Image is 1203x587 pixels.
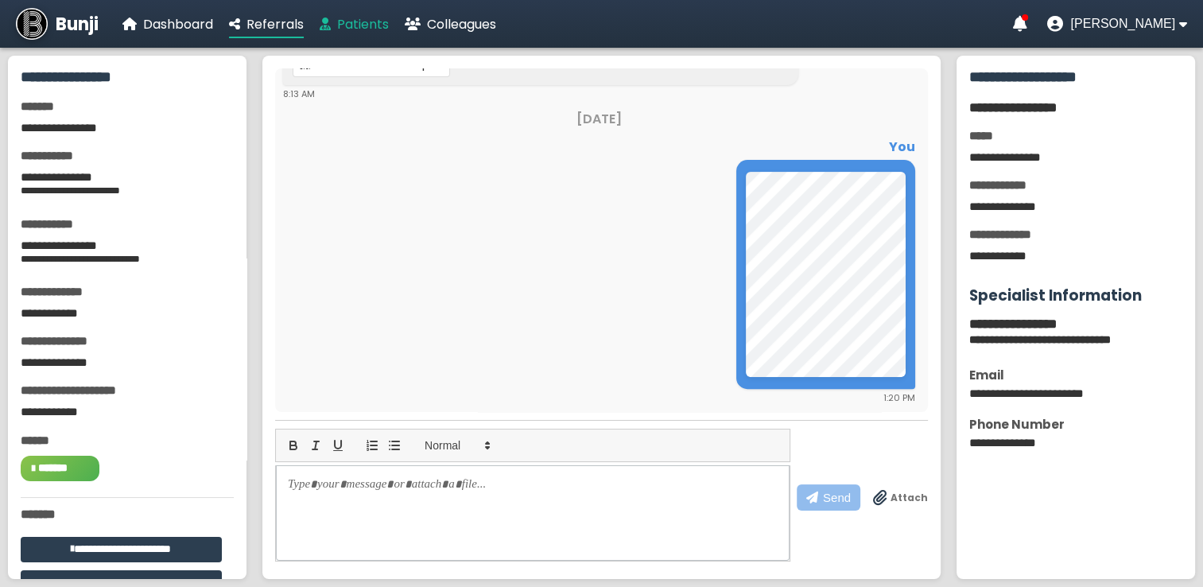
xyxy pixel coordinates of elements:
div: Email [969,366,1182,384]
a: Colleagues [405,14,496,34]
div: [DATE] [283,109,915,129]
button: list: bullet [383,436,406,455]
a: Referrals [229,14,304,34]
a: Notifications [1012,16,1026,32]
span: Send [823,491,851,504]
button: Send [797,484,860,511]
a: Patients [320,14,389,34]
span: Colleagues [427,15,496,33]
button: User menu [1046,16,1187,32]
span: Dashboard [143,15,213,33]
button: underline [327,436,349,455]
span: [PERSON_NAME] [1070,17,1175,31]
span: 1:20 PM [883,391,915,404]
button: list: ordered [361,436,383,455]
label: Drag & drop files anywhere to attach [873,490,928,506]
span: Bunji [56,11,99,37]
button: bold [282,436,305,455]
span: Attach [891,491,928,505]
img: Bunji Dental Referral Management [16,8,48,40]
a: Bunji [16,8,99,40]
span: Referrals [246,15,304,33]
span: 8:13 AM [283,87,315,100]
span: Patients [337,15,389,33]
a: Dashboard [122,14,213,34]
div: You [283,137,915,157]
button: italic [305,436,327,455]
h3: Specialist Information [969,284,1182,307]
div: Phone Number [969,415,1182,433]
